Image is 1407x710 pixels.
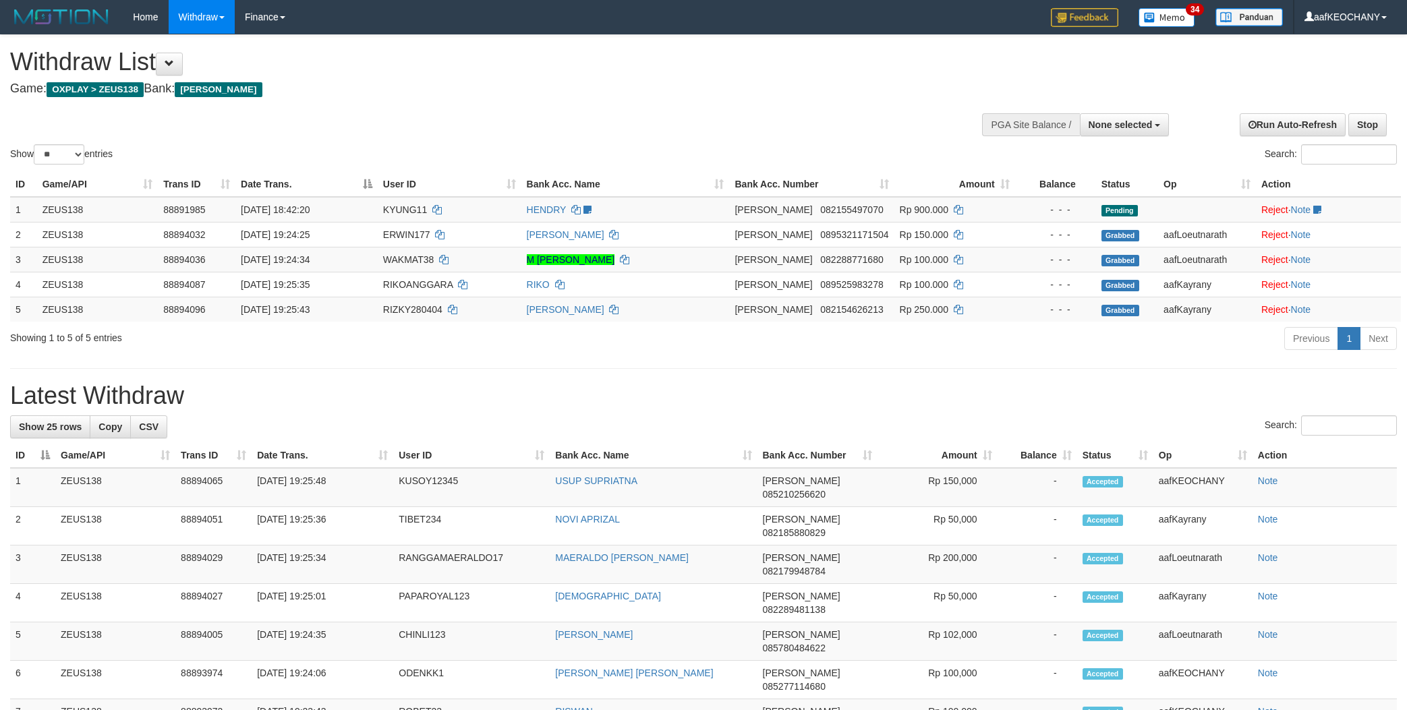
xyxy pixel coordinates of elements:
th: Trans ID: activate to sort column ascending [158,172,235,197]
a: MAERALDO [PERSON_NAME] [555,552,689,563]
div: - - - [1021,253,1091,266]
a: Copy [90,415,131,438]
label: Search: [1265,415,1397,436]
td: 5 [10,622,55,661]
span: [PERSON_NAME] [735,279,812,290]
span: Copy 082179948784 to clipboard [763,566,826,576]
span: 88891985 [163,204,205,215]
span: Accepted [1083,553,1123,564]
th: User ID: activate to sort column ascending [378,172,521,197]
a: CSV [130,415,167,438]
a: Note [1258,629,1278,640]
a: Note [1291,204,1311,215]
label: Search: [1265,144,1397,165]
a: RIKO [527,279,550,290]
a: Reject [1261,254,1288,265]
td: 88894051 [175,507,252,545]
a: Reject [1261,304,1288,315]
th: ID: activate to sort column descending [10,443,55,468]
th: Game/API: activate to sort column ascending [55,443,175,468]
span: 88894096 [163,304,205,315]
span: ERWIN177 [383,229,430,240]
h1: Latest Withdraw [10,382,1397,409]
th: Bank Acc. Number: activate to sort column ascending [729,172,894,197]
th: Action [1256,172,1401,197]
span: Rp 100.000 [900,254,948,265]
span: Rp 900.000 [900,204,948,215]
a: Show 25 rows [10,415,90,438]
td: · [1256,222,1401,247]
a: M [PERSON_NAME] [527,254,615,265]
th: Date Trans.: activate to sort column descending [235,172,378,197]
td: ODENKK1 [393,661,550,699]
td: - [998,584,1077,622]
td: 2 [10,222,37,247]
a: Reject [1261,229,1288,240]
td: aafLoeutnarath [1158,247,1256,272]
td: ZEUS138 [55,661,175,699]
span: [PERSON_NAME] [763,629,840,640]
td: ZEUS138 [55,507,175,545]
td: · [1256,247,1401,272]
td: [DATE] 19:25:01 [252,584,393,622]
span: Copy 082155497070 to clipboard [820,204,883,215]
td: 4 [10,272,37,297]
a: [PERSON_NAME] [PERSON_NAME] [555,668,713,678]
span: Rp 250.000 [900,304,948,315]
td: - [998,661,1077,699]
label: Show entries [10,144,113,165]
span: 88894032 [163,229,205,240]
td: aafKEOCHANY [1153,468,1253,507]
span: Copy [98,421,122,432]
span: [PERSON_NAME] [763,591,840,601]
td: aafLoeutnarath [1158,222,1256,247]
td: aafKayrany [1153,584,1253,622]
a: Note [1291,279,1311,290]
td: 88893974 [175,661,252,699]
span: 34 [1186,3,1204,16]
td: - [998,468,1077,507]
span: Copy 085210256620 to clipboard [763,489,826,500]
td: CHINLI123 [393,622,550,661]
th: Game/API: activate to sort column ascending [37,172,159,197]
td: 2 [10,507,55,545]
div: Showing 1 to 5 of 5 entries [10,326,576,345]
a: Next [1360,327,1397,350]
a: Note [1258,475,1278,486]
th: Bank Acc. Number: activate to sort column ascending [757,443,878,468]
td: - [998,545,1077,584]
td: · [1256,272,1401,297]
td: 88894065 [175,468,252,507]
a: Previous [1284,327,1338,350]
span: Accepted [1083,630,1123,641]
span: Show 25 rows [19,421,82,432]
span: Copy 082288771680 to clipboard [820,254,883,265]
span: [PERSON_NAME] [175,82,262,97]
td: [DATE] 19:25:48 [252,468,393,507]
td: Rp 102,000 [878,622,998,661]
span: Grabbed [1101,255,1139,266]
div: PGA Site Balance / [982,113,1079,136]
td: 88894027 [175,584,252,622]
a: Note [1258,552,1278,563]
td: [DATE] 19:25:36 [252,507,393,545]
span: [PERSON_NAME] [735,204,812,215]
span: None selected [1089,119,1153,130]
th: Op: activate to sort column ascending [1158,172,1256,197]
th: Status [1096,172,1158,197]
span: Grabbed [1101,280,1139,291]
td: ZEUS138 [55,468,175,507]
a: Note [1258,668,1278,678]
td: · [1256,297,1401,322]
span: 88894036 [163,254,205,265]
td: 1 [10,468,55,507]
th: User ID: activate to sort column ascending [393,443,550,468]
span: [PERSON_NAME] [735,229,812,240]
td: ZEUS138 [37,297,159,322]
div: - - - [1021,203,1091,216]
span: RIKOANGGARA [383,279,453,290]
td: 6 [10,661,55,699]
div: - - - [1021,303,1091,316]
h4: Game: Bank: [10,82,925,96]
span: Grabbed [1101,305,1139,316]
